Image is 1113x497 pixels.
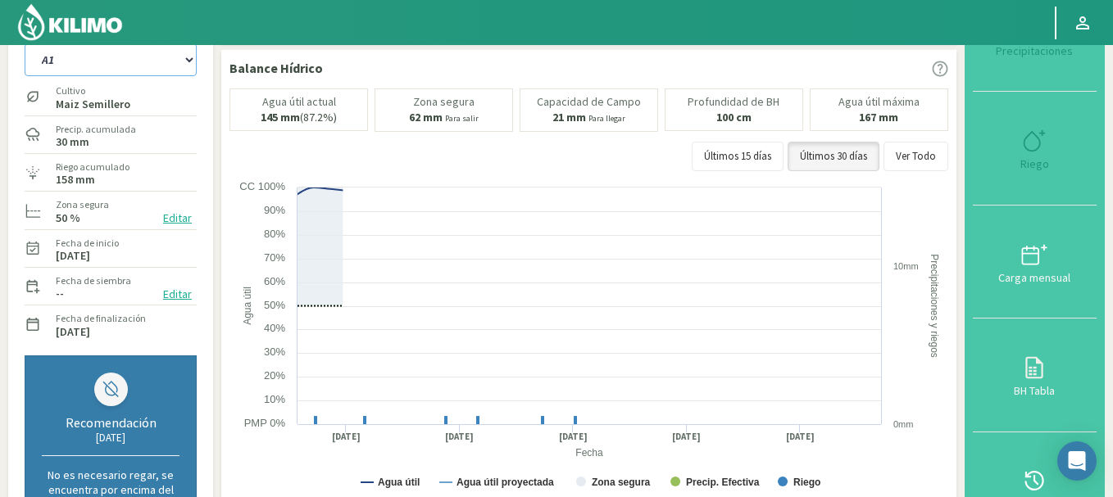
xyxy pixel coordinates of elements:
[264,299,285,311] text: 50%
[261,110,300,124] b: 145 mm
[56,236,119,251] label: Fecha de inicio
[788,142,879,171] button: Últimos 30 días
[575,447,603,459] text: Fecha
[56,251,90,261] label: [DATE]
[244,417,286,429] text: PMP 0%
[261,111,337,124] p: (87.2%)
[229,58,323,78] p: Balance Hídrico
[838,96,920,108] p: Agua útil máxima
[413,96,475,108] p: Zona segura
[793,477,820,488] text: Riego
[884,142,948,171] button: Ver Todo
[56,137,89,147] label: 30 mm
[978,385,1092,396] div: BH Tabla
[56,273,131,288] label: Fecha de siembra
[56,213,80,224] label: 50 %
[973,206,1097,319] button: Carga mensual
[264,346,285,358] text: 30%
[893,419,913,429] text: 0mm
[264,369,285,382] text: 20%
[592,477,651,488] text: Zona segura
[588,113,625,124] small: Para llegar
[409,110,443,124] b: 62 mm
[859,110,898,124] b: 167 mm
[559,431,588,443] text: [DATE]
[42,431,179,445] div: [DATE]
[56,327,90,337] label: [DATE]
[552,110,586,124] b: 21 mm
[457,477,554,488] text: Agua útil proyectada
[56,197,109,212] label: Zona segura
[264,228,285,240] text: 80%
[264,251,285,264] text: 70%
[686,477,760,488] text: Precip. Efectiva
[445,431,474,443] text: [DATE]
[978,272,1092,283] div: Carga mensual
[688,96,779,108] p: Profundidad de BH
[264,204,285,216] text: 90%
[56,84,130,98] label: Cultivo
[445,113,479,124] small: Para salir
[56,288,64,299] label: --
[973,319,1097,431] button: BH Tabla
[1057,441,1097,481] div: Open Intercom Messenger
[332,431,361,443] text: [DATE]
[56,160,129,174] label: Riego acumulado
[929,254,940,358] text: Precipitaciones y riegos
[262,96,336,108] p: Agua útil actual
[692,142,784,171] button: Últimos 15 días
[716,110,752,124] b: 100 cm
[56,174,95,185] label: 158 mm
[42,414,179,431] div: Recomendación
[16,2,124,42] img: Kilimo
[786,431,815,443] text: [DATE]
[242,287,253,325] text: Agua útil
[264,393,285,405] text: 10%
[893,261,919,271] text: 10mm
[672,431,701,443] text: [DATE]
[978,158,1092,169] div: Riego
[378,477,420,488] text: Agua útil
[264,275,285,287] text: 60%
[56,99,130,110] label: Maiz Semillero
[56,122,136,137] label: Precip. acumulada
[158,285,197,304] button: Editar
[56,311,146,326] label: Fecha de finalización
[973,92,1097,205] button: Riego
[239,180,285,192] text: CC 100%
[978,45,1092,56] div: Precipitaciones
[537,96,641,108] p: Capacidad de Campo
[264,322,285,334] text: 40%
[158,209,197,228] button: Editar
